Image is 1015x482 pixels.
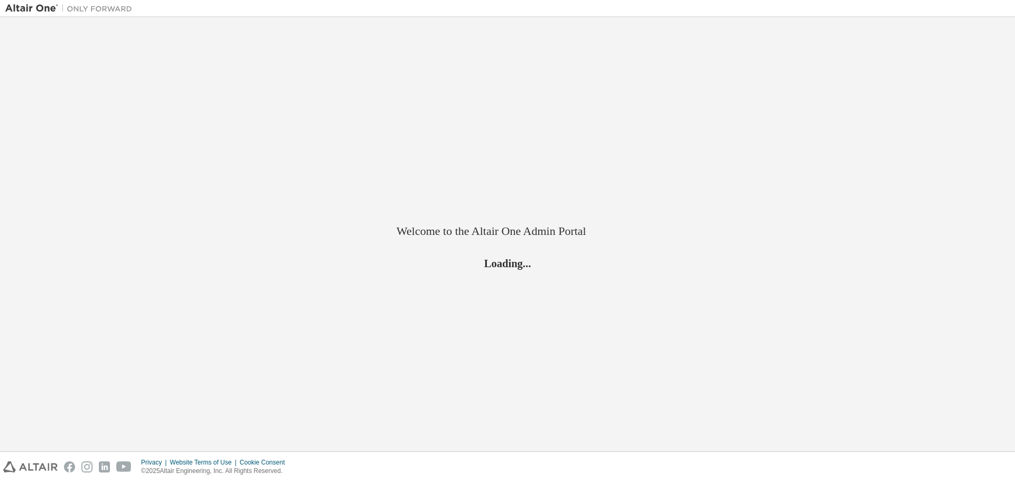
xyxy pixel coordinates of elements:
[99,461,110,472] img: linkedin.svg
[141,467,291,476] p: © 2025 Altair Engineering, Inc. All Rights Reserved.
[170,458,239,467] div: Website Terms of Use
[396,224,619,239] h2: Welcome to the Altair One Admin Portal
[396,256,619,270] h2: Loading...
[239,458,291,467] div: Cookie Consent
[3,461,58,472] img: altair_logo.svg
[81,461,93,472] img: instagram.svg
[64,461,75,472] img: facebook.svg
[116,461,132,472] img: youtube.svg
[5,3,137,14] img: Altair One
[141,458,170,467] div: Privacy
